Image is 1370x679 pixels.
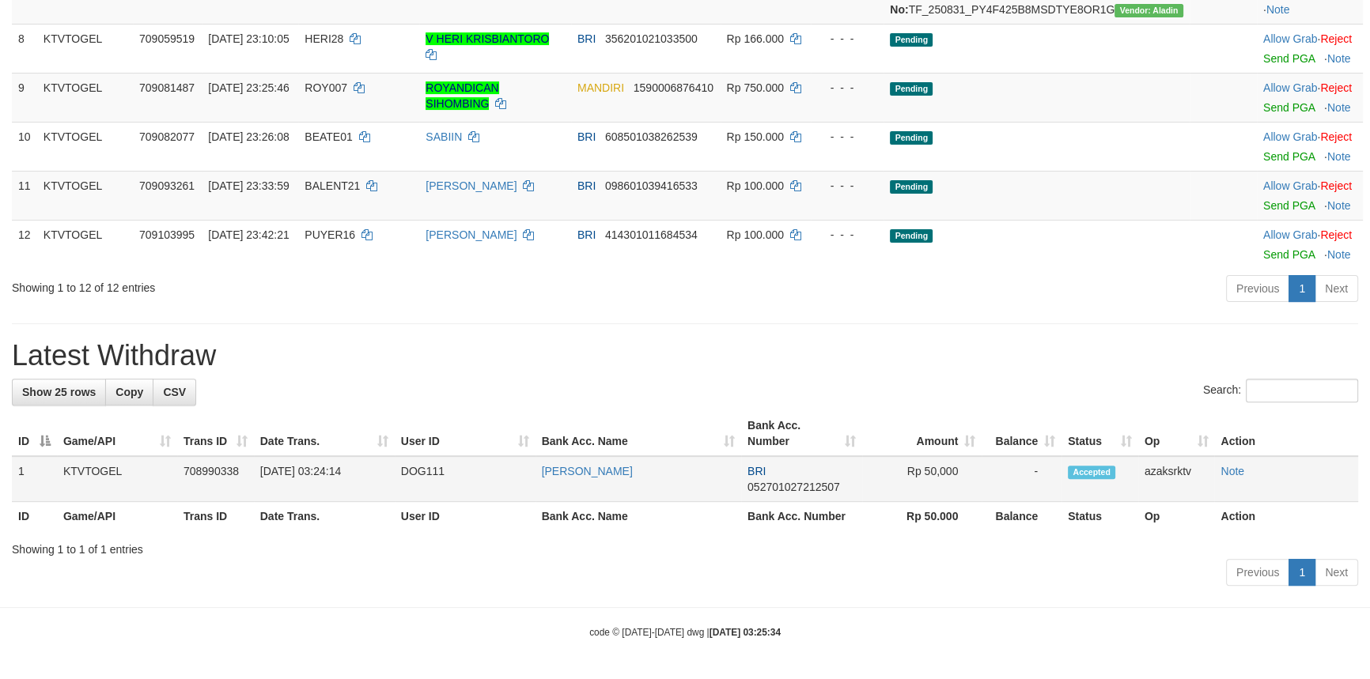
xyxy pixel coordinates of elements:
[890,82,933,96] span: Pending
[177,411,254,456] th: Trans ID: activate to sort column ascending
[1257,122,1363,171] td: ·
[12,122,37,171] td: 10
[37,122,133,171] td: KTVTOGEL
[536,502,741,531] th: Bank Acc. Name
[577,130,596,143] span: BRI
[1327,52,1351,65] a: Note
[536,411,741,456] th: Bank Acc. Name: activate to sort column ascending
[305,81,347,94] span: ROY007
[395,456,536,502] td: DOG111
[1062,411,1138,456] th: Status: activate to sort column ascending
[817,227,877,243] div: - - -
[305,179,360,192] span: BALENT21
[37,24,133,73] td: KTVTOGEL
[817,80,877,96] div: - - -
[710,627,781,638] strong: [DATE] 03:25:34
[1320,228,1352,241] a: Reject
[1315,275,1358,302] a: Next
[1221,465,1244,477] a: Note
[395,502,536,531] th: User ID
[1263,248,1315,261] a: Send PGA
[747,481,840,493] span: Copy 052701027212507 to clipboard
[862,456,982,502] td: Rp 50,000
[12,24,37,73] td: 8
[727,81,784,94] span: Rp 750.000
[115,386,143,398] span: Copy
[817,178,877,194] div: - - -
[1226,275,1289,302] a: Previous
[12,73,37,122] td: 9
[1263,130,1320,143] span: ·
[605,32,698,45] span: Copy 356201021033500 to clipboard
[982,456,1062,502] td: -
[1263,81,1320,94] span: ·
[817,31,877,47] div: - - -
[1263,199,1315,212] a: Send PGA
[139,81,195,94] span: 709081487
[177,502,254,531] th: Trans ID
[1263,228,1317,241] a: Allow Grab
[982,411,1062,456] th: Balance: activate to sort column ascending
[12,456,57,502] td: 1
[1320,130,1352,143] a: Reject
[57,456,177,502] td: KTVTOGEL
[577,81,624,94] span: MANDIRI
[57,502,177,531] th: Game/API
[426,32,549,45] a: V HERI KRISBIANTORO
[305,228,355,241] span: PUYER16
[208,130,289,143] span: [DATE] 23:26:08
[1263,228,1320,241] span: ·
[1263,179,1320,192] span: ·
[542,465,633,477] a: [PERSON_NAME]
[37,220,133,269] td: KTVTOGEL
[22,386,96,398] span: Show 25 rows
[1289,275,1315,302] a: 1
[589,627,781,638] small: code © [DATE]-[DATE] dwg |
[1289,559,1315,586] a: 1
[12,379,106,406] a: Show 25 rows
[1138,502,1215,531] th: Op
[426,228,517,241] a: [PERSON_NAME]
[254,411,395,456] th: Date Trans.: activate to sort column ascending
[1327,101,1351,114] a: Note
[139,32,195,45] span: 709059519
[890,180,933,194] span: Pending
[727,228,784,241] span: Rp 100.000
[727,130,784,143] span: Rp 150.000
[605,228,698,241] span: Copy 414301011684534 to clipboard
[634,81,713,94] span: Copy 1590006876410 to clipboard
[1320,81,1352,94] a: Reject
[747,465,766,477] span: BRI
[139,179,195,192] span: 709093261
[1320,179,1352,192] a: Reject
[426,81,498,110] a: ROYANDICAN SIHOMBING
[254,456,395,502] td: [DATE] 03:24:14
[1327,199,1351,212] a: Note
[208,32,289,45] span: [DATE] 23:10:05
[208,228,289,241] span: [DATE] 23:42:21
[139,228,195,241] span: 709103995
[890,33,933,47] span: Pending
[741,502,862,531] th: Bank Acc. Number
[37,171,133,220] td: KTVTOGEL
[1320,32,1352,45] a: Reject
[577,32,596,45] span: BRI
[727,32,784,45] span: Rp 166.000
[890,229,933,243] span: Pending
[12,411,57,456] th: ID: activate to sort column descending
[1263,179,1317,192] a: Allow Grab
[890,131,933,145] span: Pending
[1327,248,1351,261] a: Note
[37,73,133,122] td: KTVTOGEL
[139,130,195,143] span: 709082077
[1257,171,1363,220] td: ·
[12,273,559,296] div: Showing 1 to 12 of 12 entries
[577,179,596,192] span: BRI
[426,130,462,143] a: SABIIN
[1214,502,1358,531] th: Action
[426,179,517,192] a: [PERSON_NAME]
[1327,150,1351,163] a: Note
[12,220,37,269] td: 12
[862,411,982,456] th: Amount: activate to sort column ascending
[1263,32,1317,45] a: Allow Grab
